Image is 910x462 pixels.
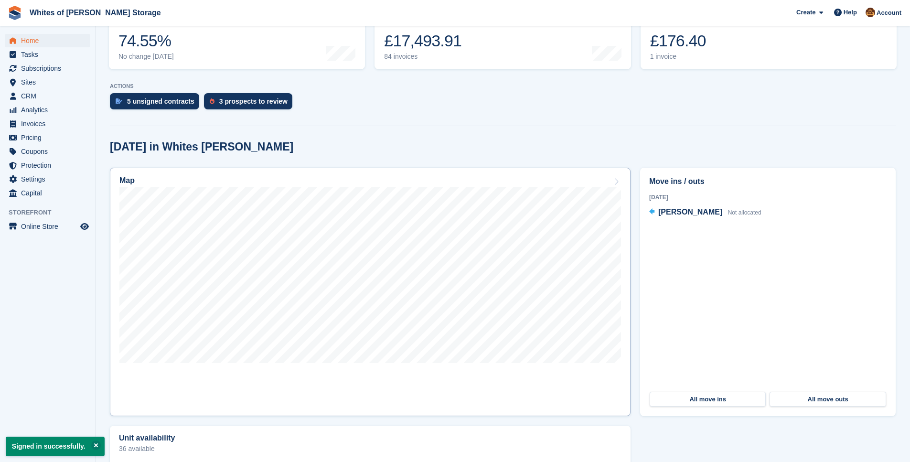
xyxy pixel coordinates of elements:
[21,220,78,233] span: Online Store
[5,48,90,61] a: menu
[5,131,90,144] a: menu
[118,53,174,61] div: No change [DATE]
[21,186,78,200] span: Capital
[119,434,175,442] h2: Unit availability
[649,206,761,219] a: [PERSON_NAME] Not allocated
[770,392,886,407] a: All move outs
[5,62,90,75] a: menu
[5,89,90,103] a: menu
[5,75,90,89] a: menu
[21,48,78,61] span: Tasks
[5,145,90,158] a: menu
[21,145,78,158] span: Coupons
[110,93,204,114] a: 5 unsigned contracts
[877,8,901,18] span: Account
[21,172,78,186] span: Settings
[384,31,461,51] div: £17,493.91
[649,193,887,202] div: [DATE]
[21,34,78,47] span: Home
[110,140,293,153] h2: [DATE] in Whites [PERSON_NAME]
[650,31,716,51] div: £176.40
[796,8,815,17] span: Create
[118,31,174,51] div: 74.55%
[204,93,297,114] a: 3 prospects to review
[110,83,896,89] p: ACTIONS
[219,97,288,105] div: 3 prospects to review
[5,159,90,172] a: menu
[110,168,631,416] a: Map
[79,221,90,232] a: Preview store
[116,98,122,104] img: contract_signature_icon-13c848040528278c33f63329250d36e43548de30e8caae1d1a13099fd9432cc5.svg
[127,97,194,105] div: 5 unsigned contracts
[119,176,135,185] h2: Map
[650,53,716,61] div: 1 invoice
[728,209,761,216] span: Not allocated
[21,103,78,117] span: Analytics
[21,117,78,130] span: Invoices
[844,8,857,17] span: Help
[9,208,95,217] span: Storefront
[649,176,887,187] h2: Move ins / outs
[375,9,631,69] a: Month-to-date sales £17,493.91 84 invoices
[21,159,78,172] span: Protection
[5,103,90,117] a: menu
[641,9,897,69] a: Awaiting payment £176.40 1 invoice
[21,62,78,75] span: Subscriptions
[866,8,875,17] img: Eddie White
[21,89,78,103] span: CRM
[658,208,722,216] span: [PERSON_NAME]
[26,5,165,21] a: Whites of [PERSON_NAME] Storage
[5,220,90,233] a: menu
[210,98,214,104] img: prospect-51fa495bee0391a8d652442698ab0144808aea92771e9ea1ae160a38d050c398.svg
[5,186,90,200] a: menu
[384,53,461,61] div: 84 invoices
[6,437,105,456] p: Signed in successfully.
[5,172,90,186] a: menu
[21,75,78,89] span: Sites
[109,9,365,69] a: Occupancy 74.55% No change [DATE]
[21,131,78,144] span: Pricing
[650,392,766,407] a: All move ins
[8,6,22,20] img: stora-icon-8386f47178a22dfd0bd8f6a31ec36ba5ce8667c1dd55bd0f319d3a0aa187defe.svg
[5,34,90,47] a: menu
[5,117,90,130] a: menu
[119,445,621,452] p: 36 available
